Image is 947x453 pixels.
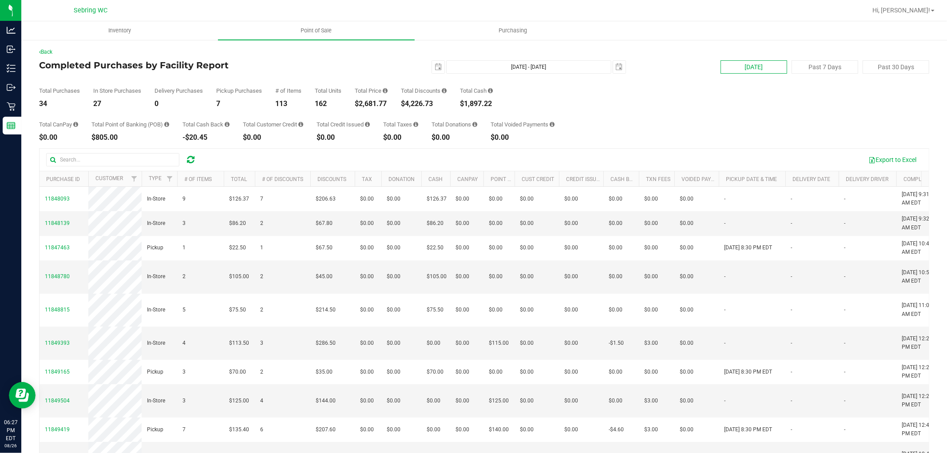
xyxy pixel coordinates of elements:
span: In-Store [147,397,165,405]
div: $0.00 [432,134,477,141]
span: - [791,339,792,347]
a: Tax [362,176,372,182]
span: $0.00 [564,397,578,405]
span: $0.00 [360,339,374,347]
a: Txn Fees [646,176,670,182]
span: $0.00 [609,306,622,314]
span: $0.00 [680,368,693,376]
button: [DATE] [721,60,787,74]
a: Point of Banking (POB) [491,176,554,182]
i: Sum of all round-up-to-next-dollar total price adjustments for all purchases in the date range. [472,122,477,127]
div: Total Voided Payments [491,122,555,127]
a: Purchasing [415,21,611,40]
a: Delivery Date [792,176,830,182]
span: $0.00 [520,306,534,314]
span: $0.00 [520,368,534,376]
span: 11848093 [45,196,70,202]
span: In-Store [147,272,165,281]
div: Delivery Purchases [155,88,203,94]
span: 3 [260,339,263,347]
inline-svg: Analytics [7,26,16,35]
a: Filter [127,171,142,186]
span: $0.00 [644,244,658,252]
span: $0.00 [680,306,693,314]
div: $2,681.77 [355,100,388,107]
span: 1 [260,244,263,252]
span: $0.00 [564,244,578,252]
span: $67.80 [316,219,333,228]
span: Sebring WC [74,7,107,14]
span: - [791,244,792,252]
span: $214.50 [316,306,336,314]
span: $0.00 [489,368,503,376]
a: Cust Credit [522,176,554,182]
span: [DATE] 12:20 PM EDT [902,335,935,351]
a: Inventory [21,21,218,40]
div: Pickup Purchases [216,88,262,94]
span: 6 [260,425,263,434]
span: Point of Sale [289,27,344,35]
i: Sum of the successful, non-voided payments using account credit for all purchases in the date range. [298,122,303,127]
span: $125.00 [229,397,249,405]
div: $1,897.22 [460,100,493,107]
span: $0.00 [427,339,440,347]
span: $0.00 [520,219,534,228]
a: Point of Sale [218,21,415,40]
span: $67.50 [316,244,333,252]
span: select [613,61,626,73]
a: Discounts [317,176,346,182]
span: Pickup [147,244,163,252]
span: $0.00 [564,339,578,347]
span: $0.00 [564,272,578,281]
span: $126.37 [427,195,447,203]
span: 11848780 [45,273,70,280]
span: - [844,306,845,314]
span: $0.00 [456,219,469,228]
span: In-Store [147,339,165,347]
span: $0.00 [360,306,374,314]
div: Total Taxes [383,122,418,127]
p: 08/26 [4,442,17,449]
span: $140.00 [489,425,509,434]
span: - [724,272,725,281]
a: Purchase ID [46,176,80,182]
span: 4 [182,339,186,347]
span: In-Store [147,195,165,203]
div: Total CanPay [39,122,78,127]
span: $22.50 [427,244,444,252]
span: $3.00 [644,339,658,347]
span: $86.20 [229,219,246,228]
div: Total Donations [432,122,477,127]
a: Customer [95,175,123,181]
div: 162 [315,100,341,107]
div: $0.00 [491,134,555,141]
span: $0.00 [680,244,693,252]
span: $0.00 [489,306,503,314]
span: - [791,306,792,314]
i: Sum of the successful, non-voided cash payment transactions for all purchases in the date range. ... [488,88,493,94]
button: Past 7 Days [792,60,858,74]
span: $286.50 [316,339,336,347]
span: 2 [260,306,263,314]
span: $0.00 [680,219,693,228]
span: 2 [260,272,263,281]
i: Sum of all account credit issued for all refunds from returned purchases in the date range. [365,122,370,127]
span: $207.60 [316,425,336,434]
span: $75.50 [427,306,444,314]
span: $0.00 [609,397,622,405]
span: [DATE] 12:41 PM EDT [902,421,935,438]
span: $0.00 [456,339,469,347]
span: Purchasing [487,27,539,35]
span: $0.00 [644,306,658,314]
span: 11849504 [45,398,70,404]
span: 2 [260,219,263,228]
span: Pickup [147,425,163,434]
a: Filter [162,171,177,186]
span: $0.00 [489,219,503,228]
span: -$4.60 [609,425,624,434]
inline-svg: Outbound [7,83,16,92]
span: $0.00 [489,195,503,203]
span: select [432,61,444,73]
span: Pickup [147,368,163,376]
span: $0.00 [456,397,469,405]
